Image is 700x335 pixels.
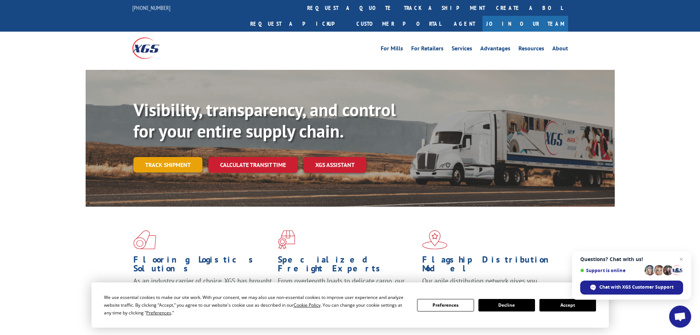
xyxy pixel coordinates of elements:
a: For Mills [381,46,403,54]
a: About [552,46,568,54]
div: Chat with XGS Customer Support [580,281,683,295]
a: Services [452,46,472,54]
a: For Retailers [411,46,444,54]
img: xgs-icon-focused-on-flooring-red [278,230,295,249]
button: Accept [539,299,596,311]
a: Calculate transit time [208,157,298,173]
h1: Flooring Logistics Solutions [133,255,272,277]
span: As an industry carrier of choice, XGS has brought innovation and dedication to flooring logistics... [133,277,272,303]
a: Agent [446,16,482,32]
button: Decline [478,299,535,311]
a: Request a pickup [245,16,351,32]
h1: Flagship Distribution Model [422,255,561,277]
a: [PHONE_NUMBER] [132,4,170,11]
span: Preferences [146,310,171,316]
button: Preferences [417,299,474,311]
a: Track shipment [133,157,202,172]
a: Resources [518,46,544,54]
span: Chat with XGS Customer Support [599,284,674,291]
h1: Specialized Freight Experts [278,255,417,277]
span: Support is online [580,268,642,273]
b: Visibility, transparency, and control for your entire supply chain. [133,98,396,142]
div: Cookie Consent Prompt [91,282,609,328]
a: Customer Portal [351,16,446,32]
span: Questions? Chat with us! [580,256,683,262]
div: We use essential cookies to make our site work. With your consent, we may also use non-essential ... [104,293,408,317]
a: Advantages [480,46,510,54]
p: From overlength loads to delicate cargo, our experienced staff knows the best way to move your fr... [278,277,417,309]
a: Join Our Team [482,16,568,32]
span: Cookie Policy [294,302,320,308]
span: Our agile distribution network gives you nationwide inventory management on demand. [422,277,557,294]
a: XGS ASSISTANT [304,157,366,173]
img: xgs-icon-flagship-distribution-model-red [422,230,448,249]
img: xgs-icon-total-supply-chain-intelligence-red [133,230,156,249]
span: Close chat [677,255,686,264]
div: Open chat [669,306,691,328]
